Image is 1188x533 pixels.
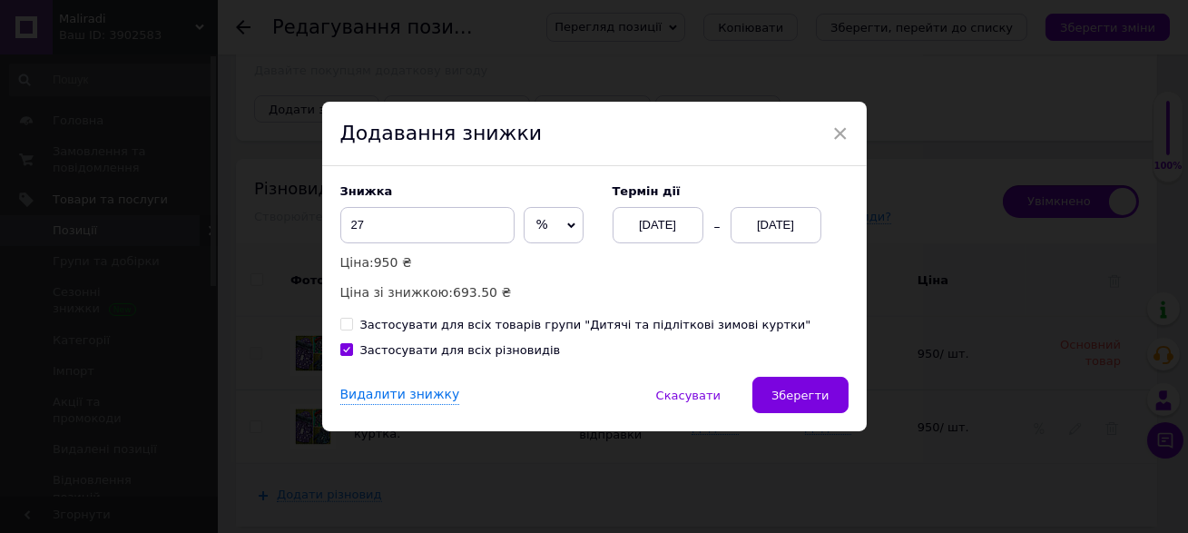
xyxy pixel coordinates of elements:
p: Веселий, яскраві принти в трьох варіантах: Міккі, зірочки на фіолетовому та бірюзові зірочки на ч... [18,204,278,261]
span: × [832,118,849,149]
span: Додавання знижки [340,122,543,144]
body: Редактор, 1D80648D-8B2A-4FAD-9C9E-E092F07624DA [18,18,278,528]
p: Має утеплювалювач синтепон, який зберігає тепло, підкладку зі штучного хутра, а також водовідштов... [18,86,278,162]
input: 0 [340,207,515,243]
p: Зимова куртка для дівчинки пошита з якісних матеріалів, зручна, тепла та стильна річ для маленьки... [18,18,278,74]
span: % [536,217,548,232]
span: 950 ₴ [374,255,412,270]
div: Видалити знижку [340,386,460,405]
p: Ціна зі знижкою: [340,282,594,302]
div: [DATE] [613,207,703,243]
span: Зберегти [771,389,829,402]
span: Скасувати [656,389,721,402]
span: Знижка [340,184,393,198]
p: Ціна: [340,252,594,272]
span: 693.50 ₴ [453,285,511,300]
button: Скасувати [637,377,740,413]
label: Термін дії [613,184,849,198]
div: Застосувати для всіх різновидів [360,342,561,359]
div: [DATE] [731,207,821,243]
button: Зберегти [752,377,848,413]
div: Застосувати для всіх товарів групи "Дитячі та підліткові зимові куртки" [360,317,811,333]
p: Капюшон з'ємний зі штучним хутром. [18,174,278,193]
